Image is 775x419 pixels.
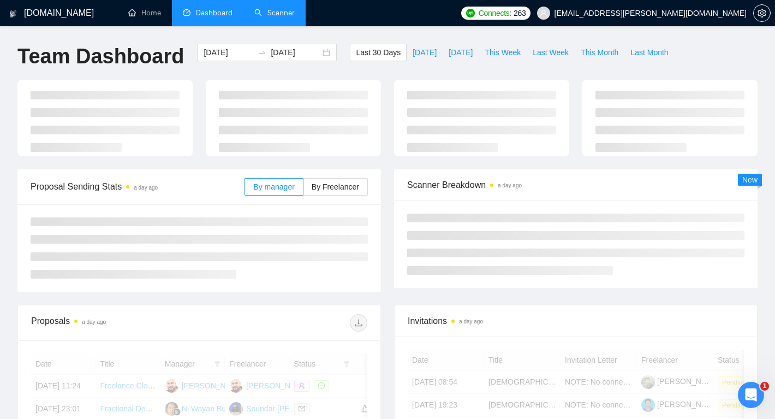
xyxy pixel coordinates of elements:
[312,182,359,191] span: By Freelancer
[356,46,401,58] span: Last 30 Days
[753,4,771,22] button: setting
[258,48,266,57] span: swap-right
[183,9,190,16] span: dashboard
[466,9,475,17] img: upwork-logo.png
[479,7,511,19] span: Connects:
[575,44,624,61] button: This Month
[753,9,771,17] a: setting
[9,5,17,22] img: logo
[533,46,569,58] span: Last Week
[350,44,407,61] button: Last 30 Days
[754,9,770,17] span: setting
[514,7,526,19] span: 263
[17,44,184,69] h1: Team Dashboard
[413,46,437,58] span: [DATE]
[760,382,769,391] span: 1
[271,46,320,58] input: End date
[31,314,199,332] div: Proposals
[128,8,161,17] a: homeHome
[258,48,266,57] span: to
[31,180,245,193] span: Proposal Sending Stats
[738,382,764,408] iframe: Intercom live chat
[408,314,744,328] span: Invitations
[443,44,479,61] button: [DATE]
[485,46,521,58] span: This Week
[196,8,233,17] span: Dashboard
[407,178,744,192] span: Scanner Breakdown
[254,8,295,17] a: searchScanner
[449,46,473,58] span: [DATE]
[253,182,294,191] span: By manager
[624,44,674,61] button: Last Month
[527,44,575,61] button: Last Week
[479,44,527,61] button: This Week
[498,182,522,188] time: a day ago
[204,46,253,58] input: Start date
[82,319,106,325] time: a day ago
[540,9,547,17] span: user
[407,44,443,61] button: [DATE]
[459,318,483,324] time: a day ago
[742,175,758,184] span: New
[630,46,668,58] span: Last Month
[581,46,618,58] span: This Month
[134,185,158,191] time: a day ago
